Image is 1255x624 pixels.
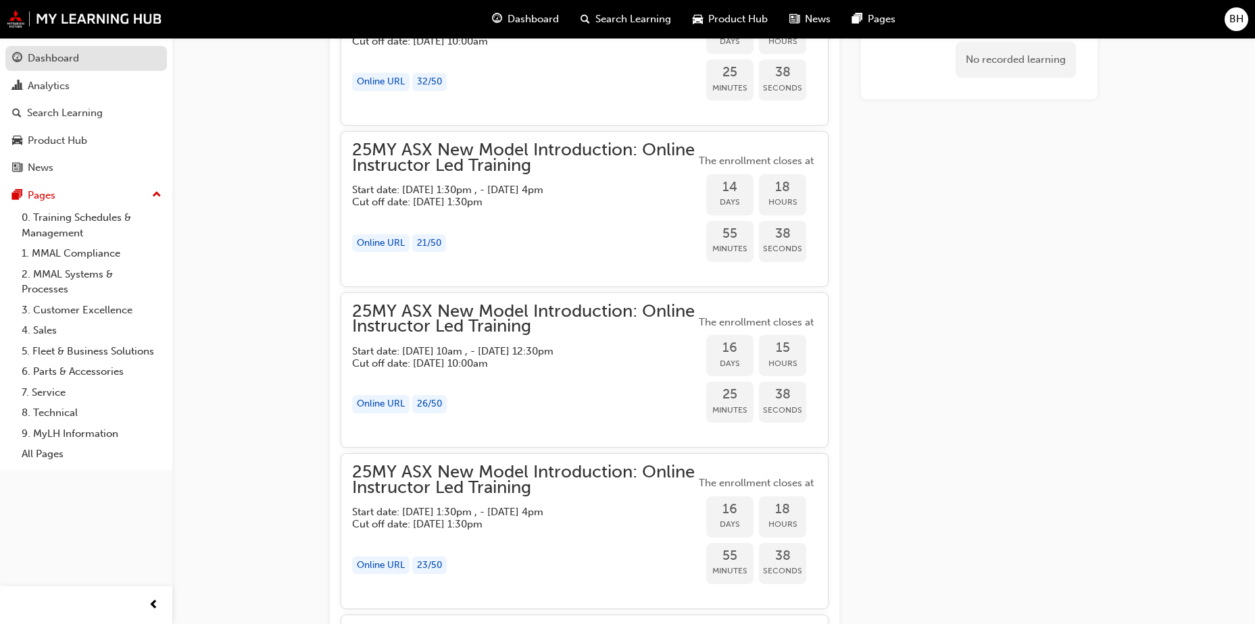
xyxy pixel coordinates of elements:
[27,105,103,121] div: Search Learning
[5,46,167,71] a: Dashboard
[16,320,167,341] a: 4. Sales
[352,142,817,276] button: 25MY ASX New Model Introduction: Online Instructor Led TrainingStart date: [DATE] 1:30pm , - [DAT...
[706,226,754,242] span: 55
[5,43,167,183] button: DashboardAnalyticsSearch LearningProduct HubNews
[706,80,754,96] span: Minutes
[706,340,754,356] span: 16
[352,35,674,47] h5: Cut off date: [DATE] 10:00am
[695,475,817,491] span: The enrollment closes at
[759,387,806,402] span: 38
[481,5,570,33] a: guage-iconDashboard
[16,361,167,382] a: 6. Parts & Accessories
[682,5,779,33] a: car-iconProduct Hub
[492,11,502,28] span: guage-icon
[868,11,895,27] span: Pages
[16,423,167,444] a: 9. MyLH Information
[956,42,1076,78] div: No recorded learning
[28,188,55,203] div: Pages
[581,11,590,28] span: search-icon
[12,80,22,93] span: chart-icon
[5,74,167,99] a: Analytics
[352,506,674,518] h5: Start date: [DATE] 1:30pm , - [DATE] 4pm
[16,402,167,423] a: 8. Technical
[352,556,410,575] div: Online URL
[695,153,817,169] span: The enrollment closes at
[706,517,754,532] span: Days
[759,34,806,49] span: Hours
[16,300,167,321] a: 3. Customer Excellence
[5,128,167,153] a: Product Hub
[789,11,799,28] span: news-icon
[352,518,674,530] h5: Cut off date: [DATE] 1:30pm
[508,11,559,27] span: Dashboard
[841,5,906,33] a: pages-iconPages
[352,357,674,369] h5: Cut off date: [DATE] 10:00am
[352,345,674,357] h5: Start date: [DATE] 10am , - [DATE] 12:30pm
[12,162,22,174] span: news-icon
[16,243,167,264] a: 1. MMAL Compliance
[12,107,22,120] span: search-icon
[759,180,806,195] span: 18
[16,444,167,465] a: All Pages
[852,11,862,28] span: pages-icon
[759,241,806,257] span: Seconds
[16,207,167,243] a: 0. Training Schedules & Management
[412,73,447,91] div: 32 / 50
[352,196,674,208] h5: Cut off date: [DATE] 1:30pm
[1229,11,1244,27] span: BH
[5,101,167,126] a: Search Learning
[352,395,410,413] div: Online URL
[706,180,754,195] span: 14
[570,5,682,33] a: search-iconSearch Learning
[352,184,674,196] h5: Start date: [DATE] 1:30pm , - [DATE] 4pm
[706,34,754,49] span: Days
[149,597,159,614] span: prev-icon
[759,356,806,371] span: Hours
[759,340,806,356] span: 15
[706,241,754,257] span: Minutes
[706,548,754,564] span: 55
[28,133,87,149] div: Product Hub
[706,402,754,418] span: Minutes
[759,194,806,210] span: Hours
[595,11,671,27] span: Search Learning
[706,65,754,80] span: 25
[759,563,806,579] span: Seconds
[759,517,806,532] span: Hours
[759,502,806,517] span: 18
[412,395,447,413] div: 26 / 50
[12,190,22,202] span: pages-icon
[693,11,703,28] span: car-icon
[759,402,806,418] span: Seconds
[706,563,754,579] span: Minutes
[695,315,817,330] span: The enrollment closes at
[759,548,806,564] span: 38
[28,51,79,66] div: Dashboard
[16,264,167,300] a: 2. MMAL Systems & Processes
[5,183,167,208] button: Pages
[708,11,768,27] span: Product Hub
[706,356,754,371] span: Days
[352,465,695,495] span: 25MY ASX New Model Introduction: Online Instructor Led Training
[352,234,410,253] div: Online URL
[706,387,754,402] span: 25
[759,80,806,96] span: Seconds
[1225,7,1248,31] button: BH
[412,234,446,253] div: 21 / 50
[152,186,162,204] span: up-icon
[352,465,817,598] button: 25MY ASX New Model Introduction: Online Instructor Led TrainingStart date: [DATE] 1:30pm , - [DAT...
[7,10,162,28] img: mmal
[412,556,447,575] div: 23 / 50
[805,11,831,27] span: News
[759,226,806,242] span: 38
[352,142,695,173] span: 25MY ASX New Model Introduction: Online Instructor Led Training
[352,304,695,334] span: 25MY ASX New Model Introduction: Online Instructor Led Training
[759,65,806,80] span: 38
[779,5,841,33] a: news-iconNews
[352,304,817,437] button: 25MY ASX New Model Introduction: Online Instructor Led TrainingStart date: [DATE] 10am , - [DATE]...
[352,73,410,91] div: Online URL
[16,341,167,362] a: 5. Fleet & Business Solutions
[28,78,70,94] div: Analytics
